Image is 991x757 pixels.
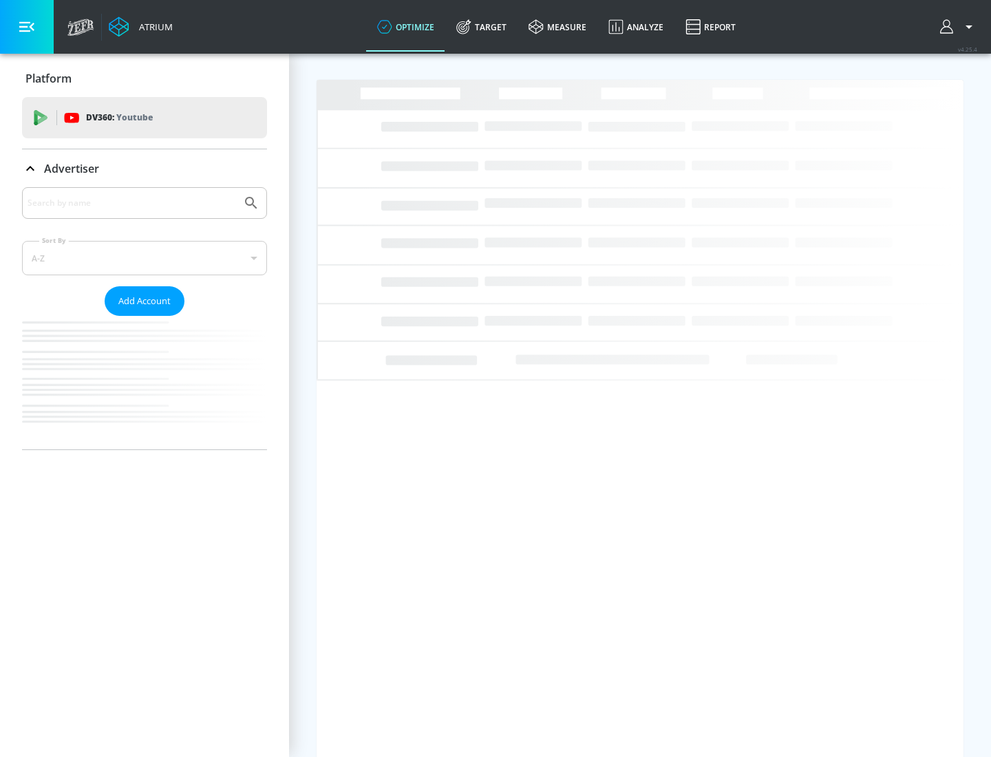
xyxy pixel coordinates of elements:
p: Youtube [116,110,153,125]
input: Search by name [28,194,236,212]
label: Sort By [39,236,69,245]
div: Platform [22,59,267,98]
div: Advertiser [22,187,267,449]
button: Add Account [105,286,184,316]
a: Report [674,2,747,52]
div: DV360: Youtube [22,97,267,138]
a: Atrium [109,17,173,37]
a: measure [518,2,597,52]
p: DV360: [86,110,153,125]
p: Advertiser [44,161,99,176]
a: Target [445,2,518,52]
span: Add Account [118,293,171,309]
p: Platform [25,71,72,86]
div: Advertiser [22,149,267,188]
div: A-Z [22,241,267,275]
a: optimize [366,2,445,52]
nav: list of Advertiser [22,316,267,449]
span: v 4.25.4 [958,45,977,53]
div: Atrium [134,21,173,33]
a: Analyze [597,2,674,52]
